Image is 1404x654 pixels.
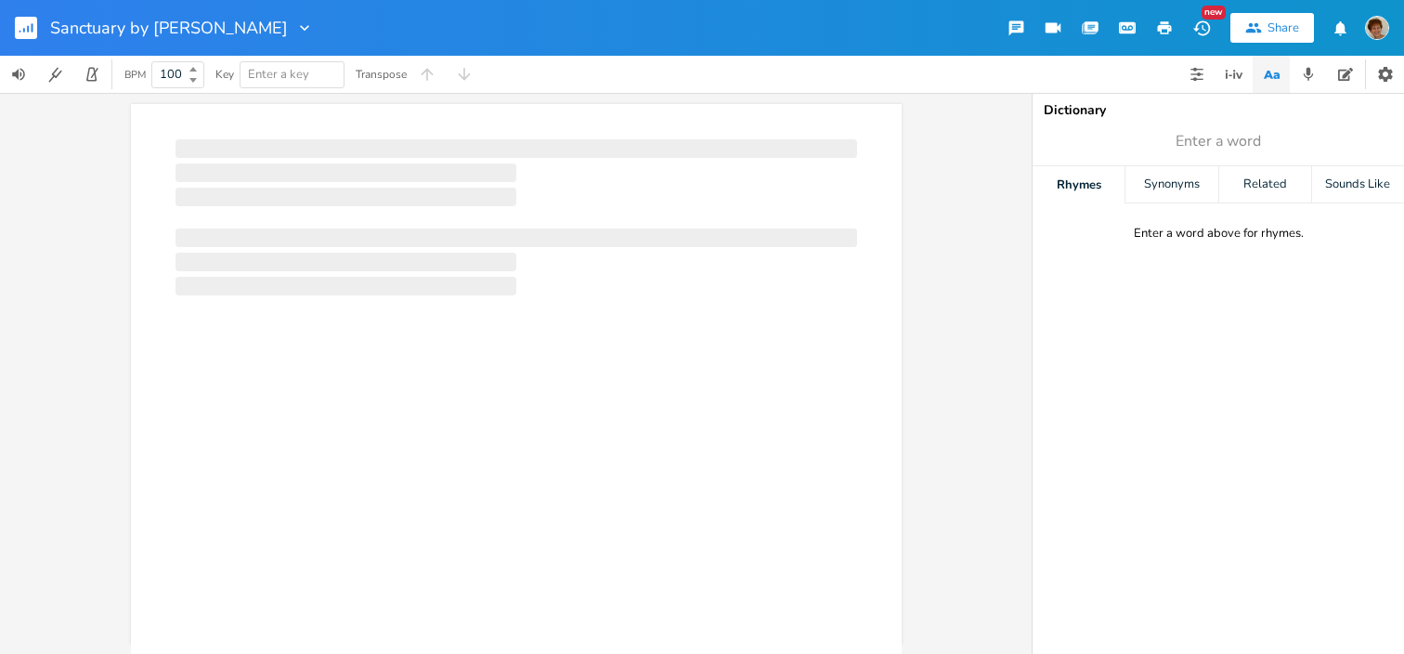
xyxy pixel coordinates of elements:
[215,69,234,80] div: Key
[1183,11,1220,45] button: New
[1312,166,1404,203] div: Sounds Like
[1267,20,1299,36] div: Share
[1219,166,1311,203] div: Related
[1176,131,1261,152] span: Enter a word
[248,66,309,83] span: Enter a key
[1134,226,1304,242] div: Enter a word above for rhymes.
[1125,166,1217,203] div: Synonyms
[356,69,407,80] div: Transpose
[1230,13,1314,43] button: Share
[50,20,288,36] span: Sanctuary by [PERSON_NAME]
[1365,16,1389,40] img: scohenmusic
[1202,6,1226,20] div: New
[124,70,146,80] div: BPM
[1033,166,1124,203] div: Rhymes
[1044,104,1393,117] div: Dictionary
